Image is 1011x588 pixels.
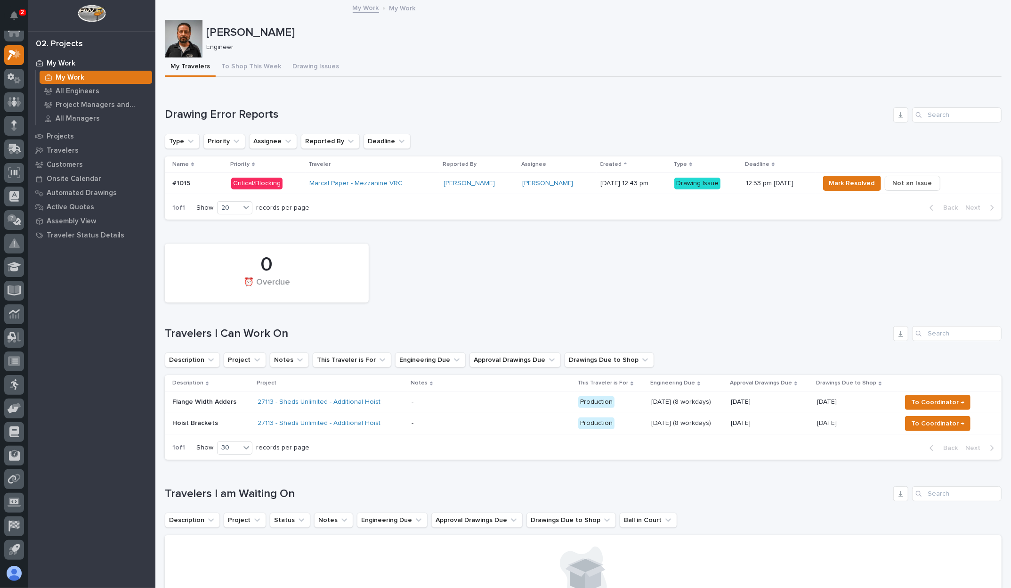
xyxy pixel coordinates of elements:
[912,486,1002,501] input: Search
[47,217,96,226] p: Assembly View
[469,352,561,367] button: Approval Drawings Due
[47,231,124,240] p: Traveler Status Details
[4,6,24,25] button: Notifications
[817,417,839,427] p: [DATE]
[206,43,994,51] p: Engineer
[218,203,240,213] div: 20
[172,419,250,427] p: Hoist Brackets
[165,513,220,528] button: Description
[203,134,245,149] button: Priority
[965,204,986,212] span: Next
[578,396,615,408] div: Production
[165,436,193,459] p: 1 of 1
[308,159,331,170] p: Traveler
[12,11,24,26] div: Notifications2
[270,513,310,528] button: Status
[651,398,723,406] p: [DATE] (8 workdays)
[674,178,720,189] div: Drawing Issue
[314,513,353,528] button: Notes
[911,418,964,429] span: To Coordinator →
[28,186,155,200] a: Automated Drawings
[893,178,932,189] span: Not an Issue
[172,398,250,406] p: Flange Width Adders
[912,107,1002,122] div: Search
[172,159,189,170] p: Name
[313,352,391,367] button: This Traveler is For
[521,159,546,170] p: Assignee
[56,114,100,123] p: All Managers
[172,378,203,388] p: Description
[565,352,654,367] button: Drawings Due to Shop
[922,444,962,452] button: Back
[817,396,839,406] p: [DATE]
[181,278,353,297] div: ⏰ Overdue
[816,378,876,388] p: Drawings Due to Shop
[962,204,1002,212] button: Next
[28,200,155,214] a: Active Quotes
[4,563,24,583] button: users-avatar
[28,228,155,242] a: Traveler Status Details
[962,444,1002,452] button: Next
[21,9,24,16] p: 2
[28,56,155,70] a: My Work
[599,159,622,170] p: Created
[224,513,266,528] button: Project
[47,132,74,141] p: Projects
[938,204,958,212] span: Back
[526,513,616,528] button: Drawings Due to Shop
[165,57,216,77] button: My Travelers
[746,178,795,188] p: 12:53 pm [DATE]
[28,214,155,228] a: Assembly View
[36,112,155,125] a: All Managers
[216,57,287,77] button: To Shop This Week
[287,57,345,77] button: Drawing Issues
[411,378,428,388] p: Notes
[47,147,79,155] p: Travelers
[730,378,792,388] p: Approval Drawings Due
[28,171,155,186] a: Onsite Calendar
[357,513,428,528] button: Engineering Due
[522,180,574,188] a: [PERSON_NAME]
[745,159,769,170] p: Deadline
[47,189,117,197] p: Automated Drawings
[258,398,380,406] a: 27113 - Sheds Unlimited - Additional Hoist
[165,173,1002,194] tr: #1015#1015 Critical/BlockingMarcal Paper - Mezzanine VRC [PERSON_NAME] [PERSON_NAME] [DATE] 12:43...
[938,444,958,452] span: Back
[885,176,940,191] button: Not an Issue
[650,378,695,388] p: Engineering Due
[578,417,615,429] div: Production
[600,180,667,188] p: [DATE] 12:43 pm
[218,443,240,453] div: 30
[230,159,250,170] p: Priority
[444,180,495,188] a: [PERSON_NAME]
[965,444,986,452] span: Next
[36,98,155,111] a: Project Managers and Engineers
[443,159,477,170] p: Reported By
[412,419,413,427] div: -
[829,178,875,189] span: Mark Resolved
[231,178,283,189] div: Critical/Blocking
[912,326,1002,341] input: Search
[172,178,192,188] p: #1015
[620,513,677,528] button: Ball in Court
[905,416,971,431] button: To Coordinator →
[56,73,84,82] p: My Work
[412,398,413,406] div: -
[36,71,155,84] a: My Work
[258,419,380,427] a: 27113 - Sheds Unlimited - Additional Hoist
[224,352,266,367] button: Project
[922,204,962,212] button: Back
[257,378,276,388] p: Project
[911,397,964,408] span: To Coordinator →
[353,2,379,13] a: My Work
[165,352,220,367] button: Description
[165,134,200,149] button: Type
[47,175,101,183] p: Onsite Calendar
[56,87,99,96] p: All Engineers
[78,5,105,22] img: Workspace Logo
[56,101,148,109] p: Project Managers and Engineers
[431,513,523,528] button: Approval Drawings Due
[47,59,75,68] p: My Work
[36,84,155,98] a: All Engineers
